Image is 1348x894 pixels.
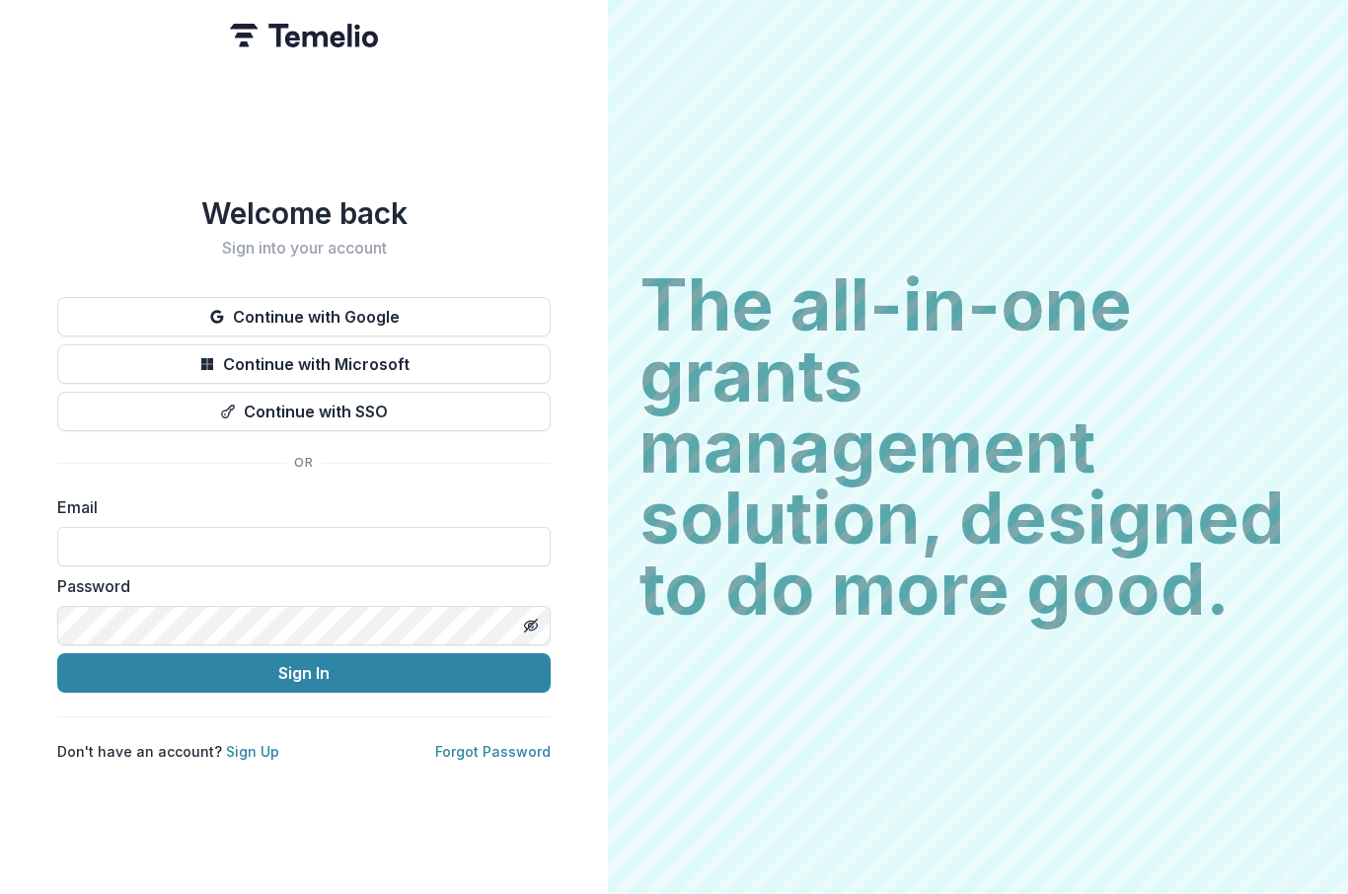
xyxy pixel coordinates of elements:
[57,741,279,762] p: Don't have an account?
[435,743,551,760] a: Forgot Password
[57,495,539,519] label: Email
[57,297,551,336] button: Continue with Google
[226,743,279,760] a: Sign Up
[57,653,551,693] button: Sign In
[57,392,551,431] button: Continue with SSO
[57,239,551,258] h2: Sign into your account
[515,610,547,641] button: Toggle password visibility
[57,344,551,384] button: Continue with Microsoft
[57,574,539,598] label: Password
[230,24,378,47] img: Temelio
[57,195,551,231] h1: Welcome back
